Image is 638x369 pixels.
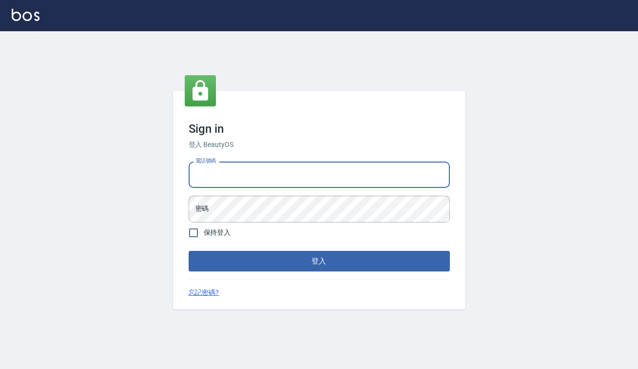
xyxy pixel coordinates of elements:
[12,9,39,21] img: Logo
[189,122,450,136] h3: Sign in
[189,251,450,271] button: 登入
[189,140,450,150] h6: 登入 BeautyOS
[195,157,216,164] label: 電話號碼
[189,287,219,298] a: 忘記密碼?
[204,227,231,238] span: 保持登入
